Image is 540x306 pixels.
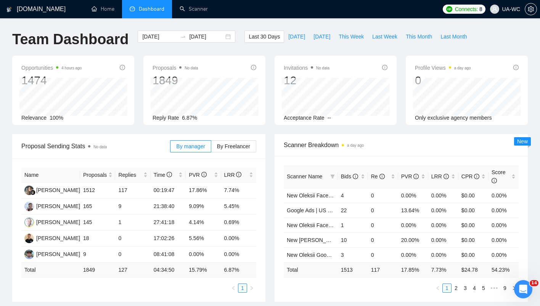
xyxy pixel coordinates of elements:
div: was able to upload week by week only [31,113,146,130]
span: info-circle [120,65,125,70]
td: 9 [115,199,150,215]
td: 165 [80,199,115,215]
a: New [PERSON_NAME] Google Ads - [GEOGRAPHIC_DATA]/JP/CN/IL/SG/HK/QA/[GEOGRAPHIC_DATA] [287,237,540,243]
span: Last 30 Days [249,32,280,41]
td: 54.23 % [489,262,519,277]
td: 0.00% [398,247,428,262]
p: Active 45m ago [37,10,76,17]
span: LRR [224,172,242,178]
td: 0 [368,247,398,262]
span: LRR [431,173,449,179]
div: was able to upload week by week only [37,118,140,125]
button: [DATE] [284,30,309,43]
a: 9 [501,284,509,292]
td: 15.79 % [186,263,221,277]
button: Upload attachment [36,248,42,254]
td: Total [284,262,338,277]
td: 21:38:40 [151,199,186,215]
li: 1 [442,284,452,293]
button: go back [5,3,19,18]
button: right [509,284,519,293]
li: 3 [461,284,470,293]
img: LK [24,186,34,195]
span: swap-right [180,34,186,40]
td: 0.69% [221,215,256,231]
span: dashboard [130,6,135,11]
img: gigradar-bm.png [30,190,35,195]
button: Last Month [436,30,471,43]
td: 0.00% [428,188,458,203]
td: 0 [368,203,398,218]
span: info-circle [382,65,387,70]
span: CPR [461,173,479,179]
img: logo [6,3,12,16]
a: 2 [452,284,460,292]
td: 18 [80,231,115,247]
th: Name [21,168,80,183]
button: [DATE] [309,30,334,43]
div: [PERSON_NAME] [36,234,80,242]
span: Score [492,169,506,184]
a: 1 [238,284,247,292]
span: Last Week [372,32,397,41]
span: 8 [479,5,482,13]
div: so it's actually limited by 500-600 per report i guess [34,135,140,150]
td: 0 [368,232,398,247]
td: $0.00 [458,247,489,262]
div: [PERSON_NAME] [36,218,80,226]
td: 0.00% [489,247,519,262]
span: info-circle [236,172,241,177]
span: left [436,286,440,290]
td: 0.00% [186,247,221,263]
span: Re [371,173,385,179]
span: Invitations [284,63,329,72]
span: left [231,286,236,290]
img: OC [24,218,34,227]
span: Time [154,172,172,178]
td: 5.56% [186,231,221,247]
span: [DATE] [313,32,330,41]
span: Last Month [440,32,467,41]
div: tm@uawc.agency says… [6,83,146,113]
td: 00:19:47 [151,183,186,199]
time: a day ago [347,143,364,147]
td: 0 [368,188,398,203]
th: Replies [115,168,150,183]
button: right [247,284,256,293]
td: 145 [80,215,115,231]
div: [PERSON_NAME] [36,186,80,194]
li: Previous Page [229,284,238,293]
a: New Oleksii Facebook Ads - /AU/[GEOGRAPHIC_DATA]/ [287,192,423,199]
a: 5 [479,284,488,292]
span: 100% [50,115,63,121]
td: 27:41:18 [151,215,186,231]
td: 6.87 % [221,263,256,277]
span: filter [329,171,336,182]
span: info-circle [474,174,479,179]
a: setting [525,6,537,12]
span: 14 [530,280,538,286]
span: Scanner Breakdown [284,140,519,150]
button: left [433,284,442,293]
div: 12 [284,73,329,88]
a: 1 [443,284,451,292]
a: SS[PERSON_NAME] [24,251,80,257]
img: IG [24,202,34,211]
button: setting [525,3,537,15]
li: 4 [470,284,479,293]
li: 9 [500,284,509,293]
td: 0.00% [398,218,428,232]
span: info-circle [379,174,385,179]
span: right [249,286,254,290]
span: to [180,34,186,40]
span: Bids [341,173,358,179]
div: Dima says… [6,230,146,279]
a: LK[PERSON_NAME] [24,187,80,193]
td: 17.86% [186,183,221,199]
td: 7.73 % [428,262,458,277]
a: AP[PERSON_NAME] [24,235,80,241]
td: $0.00 [458,203,489,218]
button: Home [119,3,134,18]
span: No data [316,66,329,70]
td: 0.00% [428,247,458,262]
